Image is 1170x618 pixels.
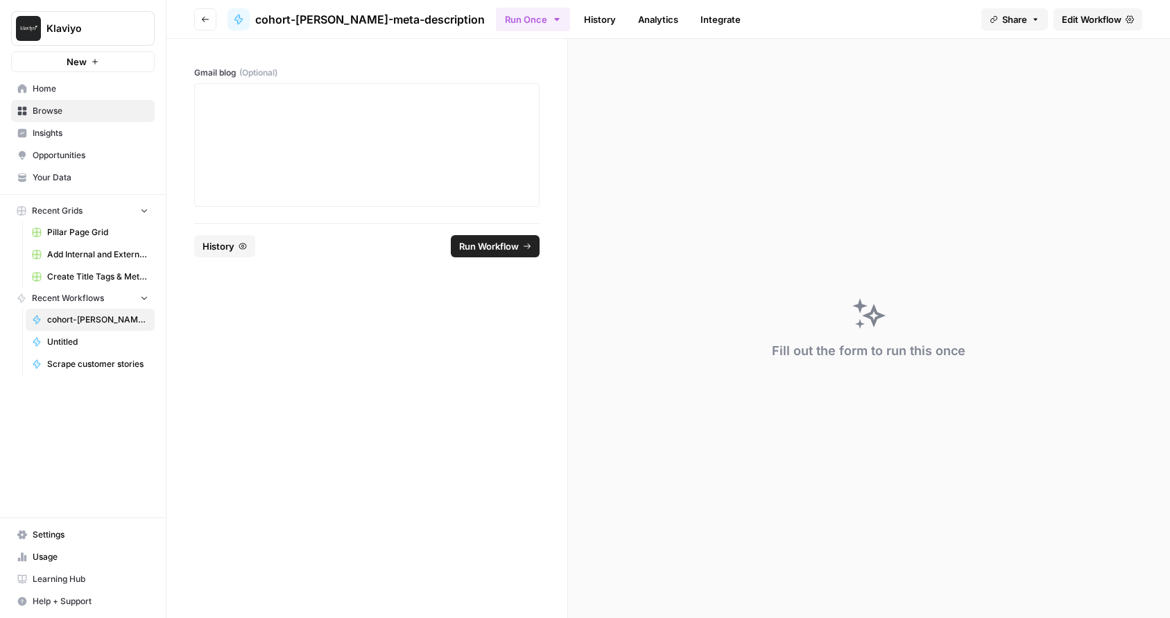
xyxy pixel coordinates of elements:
a: Add Internal and External Links [26,243,155,266]
button: Run Workflow [451,235,540,257]
a: Usage [11,546,155,568]
a: Integrate [692,8,749,31]
a: Browse [11,100,155,122]
button: History [194,235,255,257]
a: Edit Workflow [1053,8,1142,31]
span: Klaviyo [46,22,130,35]
span: Create Title Tags & Meta Descriptions for Page [47,271,148,283]
span: Scrape customer stories [47,358,148,370]
button: New [11,51,155,72]
span: Settings [33,529,148,541]
button: Recent Grids [11,200,155,221]
span: Learning Hub [33,573,148,585]
span: Add Internal and External Links [47,248,148,261]
img: Klaviyo Logo [16,16,41,41]
span: Insights [33,127,148,139]
button: Recent Workflows [11,288,155,309]
span: Usage [33,551,148,563]
span: Home [33,83,148,95]
a: History [576,8,624,31]
span: cohort-[PERSON_NAME]-meta-description [255,11,485,28]
button: Share [981,8,1048,31]
span: Browse [33,105,148,117]
span: History [203,239,234,253]
span: Share [1002,12,1027,26]
span: Help + Support [33,595,148,608]
a: Create Title Tags & Meta Descriptions for Page [26,266,155,288]
span: Pillar Page Grid [47,226,148,239]
a: Home [11,78,155,100]
span: Opportunities [33,149,148,162]
span: (Optional) [239,67,277,79]
button: Workspace: Klaviyo [11,11,155,46]
div: Fill out the form to run this once [772,341,965,361]
span: Your Data [33,171,148,184]
a: Pillar Page Grid [26,221,155,243]
span: Recent Grids [32,205,83,217]
a: Insights [11,122,155,144]
span: Untitled [47,336,148,348]
span: New [67,55,87,69]
span: cohort-[PERSON_NAME]-meta-description [47,314,148,326]
a: Opportunities [11,144,155,166]
label: Gmail blog [194,67,540,79]
a: cohort-[PERSON_NAME]-meta-description [26,309,155,331]
a: Learning Hub [11,568,155,590]
a: Analytics [630,8,687,31]
button: Help + Support [11,590,155,612]
a: Your Data [11,166,155,189]
span: Edit Workflow [1062,12,1121,26]
a: Scrape customer stories [26,353,155,375]
button: Run Once [496,8,570,31]
a: Settings [11,524,155,546]
span: Run Workflow [459,239,519,253]
a: cohort-[PERSON_NAME]-meta-description [227,8,485,31]
span: Recent Workflows [32,292,104,304]
a: Untitled [26,331,155,353]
